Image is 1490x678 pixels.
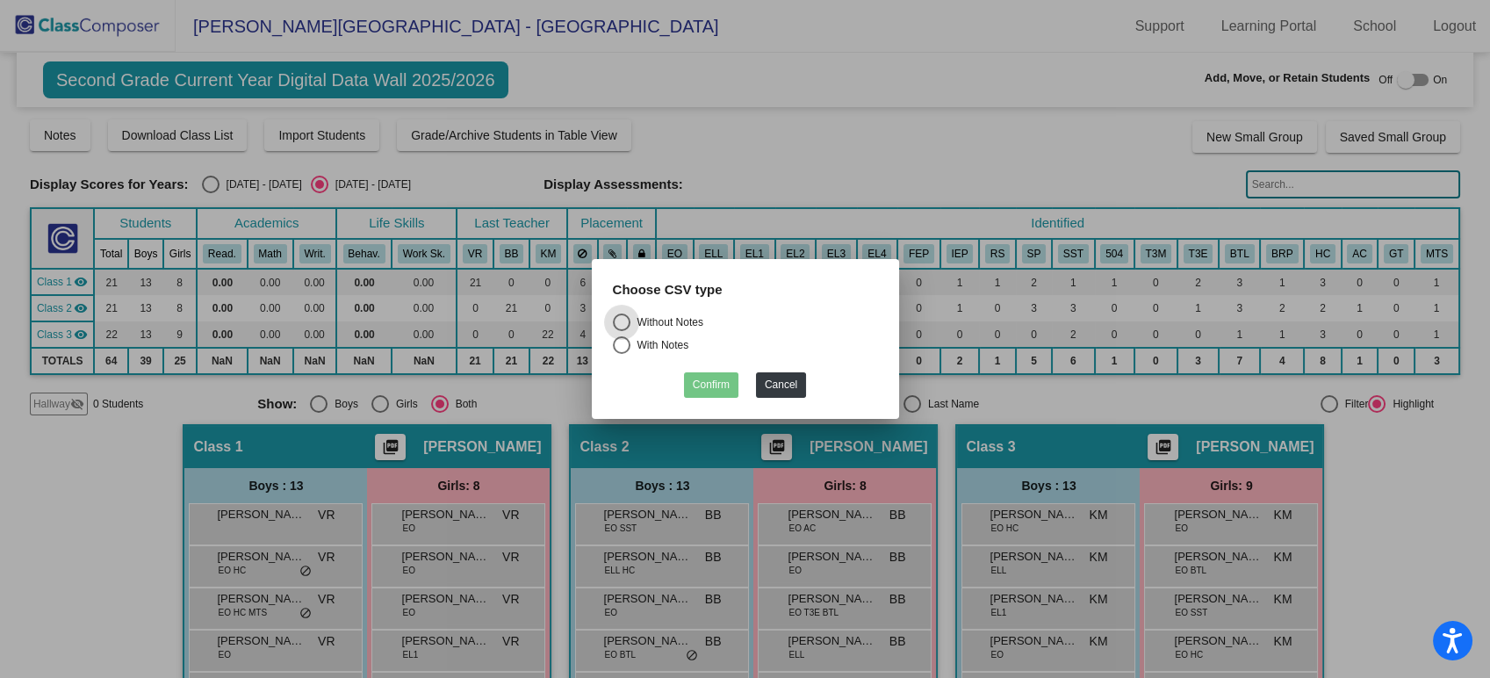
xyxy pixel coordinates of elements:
[613,280,723,300] label: Choose CSV type
[684,372,738,398] button: Confirm
[630,314,703,330] div: Without Notes
[756,372,806,398] button: Cancel
[630,337,689,353] div: With Notes
[613,314,878,359] mat-radio-group: Select an option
